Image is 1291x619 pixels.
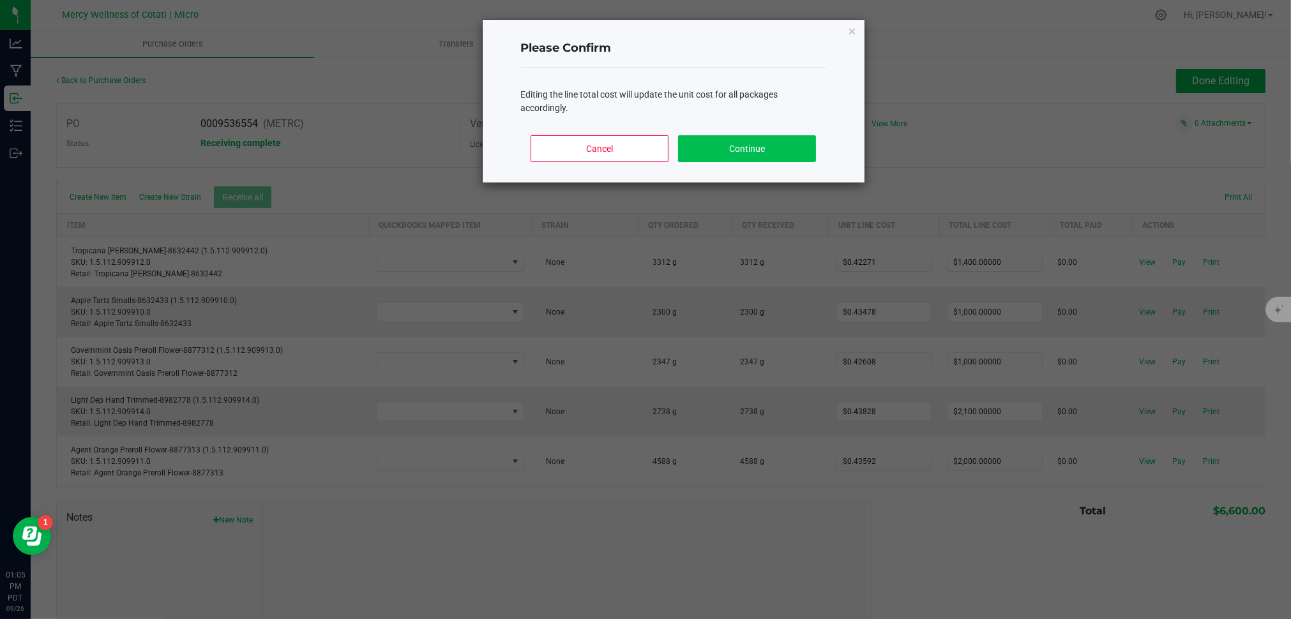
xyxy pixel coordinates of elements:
button: Close [848,23,857,38]
iframe: Resource center [13,517,51,555]
button: Continue [678,135,815,162]
button: Cancel [531,135,668,162]
iframe: Resource center unread badge [38,515,53,530]
div: Editing the line total cost will update the unit cost for all packages accordingly. [521,88,826,115]
h4: Please Confirm [521,40,826,57]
